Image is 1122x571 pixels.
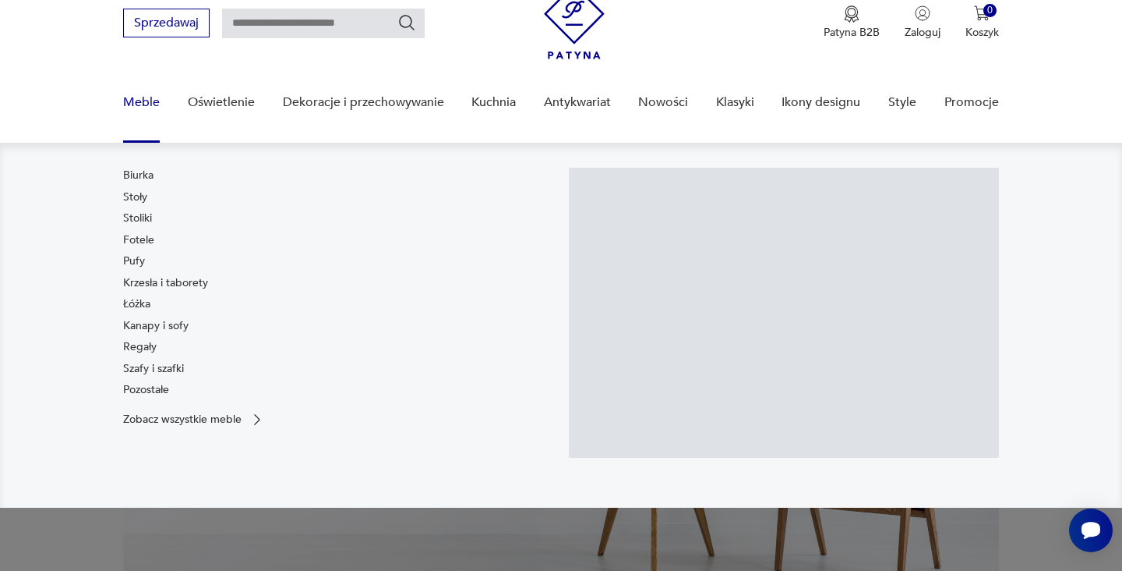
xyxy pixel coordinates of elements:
[123,211,152,226] a: Stoliki
[123,275,208,291] a: Krzesła i taborety
[638,73,688,133] a: Nowości
[915,5,930,21] img: Ikonka użytkownika
[965,5,999,40] button: 0Koszyk
[544,73,611,133] a: Antykwariat
[123,361,184,377] a: Szafy i szafki
[397,13,416,32] button: Szukaj
[283,73,444,133] a: Dekoracje i przechowywanie
[123,19,210,30] a: Sprzedawaj
[965,25,999,40] p: Koszyk
[905,5,940,40] button: Zaloguj
[905,25,940,40] p: Zaloguj
[123,73,160,133] a: Meble
[123,339,157,355] a: Regały
[471,73,516,133] a: Kuchnia
[123,412,265,427] a: Zobacz wszystkie meble
[824,5,880,40] button: Patyna B2B
[888,73,916,133] a: Style
[123,382,169,398] a: Pozostałe
[824,5,880,40] a: Ikona medaluPatyna B2B
[944,73,999,133] a: Promocje
[782,73,860,133] a: Ikony designu
[123,190,147,205] a: Stoły
[824,25,880,40] p: Patyna B2B
[844,5,859,23] img: Ikona medalu
[974,5,990,21] img: Ikona koszyka
[1069,509,1113,552] iframe: Smartsupp widget button
[123,296,150,312] a: Łóżka
[983,4,997,17] div: 0
[716,73,754,133] a: Klasyki
[123,318,189,334] a: Kanapy i sofy
[123,414,242,424] p: Zobacz wszystkie meble
[123,232,154,248] a: Fotele
[123,168,153,183] a: Biurka
[123,9,210,37] button: Sprzedawaj
[123,254,145,269] a: Pufy
[188,73,255,133] a: Oświetlenie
